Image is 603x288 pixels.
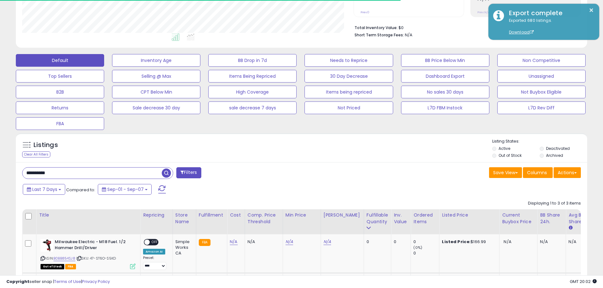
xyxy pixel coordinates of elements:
[442,239,494,245] div: $166.99
[305,86,393,98] button: Items being repriced
[98,184,152,195] button: Sep-01 - Sep-07
[497,101,586,114] button: L7D Rev Diff
[208,101,297,114] button: sale decrease 7 days
[568,239,589,245] div: N/A
[66,187,95,193] span: Compared to:
[112,54,200,67] button: Inventory Age
[175,212,193,225] div: Store Name
[367,239,386,245] div: 0
[143,256,168,270] div: Preset:
[523,167,553,178] button: Columns
[82,279,110,285] a: Privacy Policy
[499,153,522,158] label: Out of Stock
[175,239,191,256] div: Simple Works CA
[499,146,510,151] label: Active
[54,279,81,285] a: Terms of Use
[6,279,110,285] div: seller snap | |
[143,212,170,218] div: Repricing
[150,240,160,245] span: OFF
[16,70,104,83] button: Top Sellers
[442,212,497,218] div: Listed Price
[546,146,570,151] label: Deactivated
[22,151,50,157] div: Clear All Filters
[570,279,597,285] span: 2025-09-15 20:02 GMT
[413,245,422,250] small: (0%)
[230,239,237,245] a: N/A
[442,239,471,245] b: Listed Price:
[540,212,563,225] div: BB Share 24h.
[497,70,586,83] button: Unassigned
[23,184,65,195] button: Last 7 Days
[305,54,393,67] button: Needs to Reprice
[32,186,57,193] span: Last 7 Days
[589,6,594,14] button: ×
[286,239,293,245] a: N/A
[554,167,581,178] button: Actions
[143,249,165,254] div: Amazon AI
[413,212,437,225] div: Ordered Items
[176,167,201,178] button: Filters
[528,200,581,206] div: Displaying 1 to 3 of 3 items
[367,212,388,225] div: Fulfillable Quantity
[230,212,242,218] div: Cost
[546,153,563,158] label: Archived
[208,54,297,67] button: BB Drop in 7d
[41,239,53,252] img: 31U++-wXbgL._SL40_.jpg
[401,54,489,67] button: BB Price Below Min
[489,167,522,178] button: Save View
[509,29,534,35] a: Download
[41,264,64,269] span: All listings that are currently out of stock and unavailable for purchase on Amazon
[65,264,76,269] span: FBA
[199,239,210,246] small: FBA
[6,279,29,285] strong: Copyright
[16,117,104,130] button: FBA
[502,212,535,225] div: Current Buybox Price
[401,70,489,83] button: Dashboard Export
[394,212,408,225] div: Inv. value
[413,250,439,256] div: 0
[41,239,135,268] div: ASIN:
[112,101,200,114] button: Sale decrease 30 day
[504,239,511,245] span: N/A
[16,101,104,114] button: Returns
[39,212,138,218] div: Title
[401,86,489,98] button: No sales 30 days
[248,239,278,245] div: N/A
[55,239,132,252] b: Milwaukee Electric - M18 Fuel. 1/2 Hammer Drill/Driver
[413,239,439,245] div: 0
[394,239,406,245] div: 0
[497,54,586,67] button: Non Competitive
[76,256,116,261] span: | SKU: 47-ST6O-S5KD
[16,86,104,98] button: B2B
[492,138,587,144] p: Listing States:
[53,256,75,261] a: B0BB854SJ8
[323,239,331,245] a: N/A
[504,18,594,35] div: Exported 680 listings.
[199,212,224,218] div: Fulfillment
[527,169,547,176] span: Columns
[568,225,572,231] small: Avg BB Share.
[401,101,489,114] button: L7D FBM Instock
[305,101,393,114] button: Not Priced
[34,141,58,150] h5: Listings
[323,212,361,218] div: [PERSON_NAME]
[540,239,561,245] div: N/A
[286,212,318,218] div: Min Price
[305,70,393,83] button: 30 Day Decrease
[16,54,104,67] button: Default
[497,86,586,98] button: Not Buybox Eligible
[112,70,200,83] button: Selling @ Max
[208,86,297,98] button: High Coverage
[568,212,592,225] div: Avg BB Share
[208,70,297,83] button: Items Being Repriced
[504,9,594,18] div: Export complete
[107,186,144,193] span: Sep-01 - Sep-07
[112,86,200,98] button: CPT Below Min
[248,212,280,225] div: Comp. Price Threshold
